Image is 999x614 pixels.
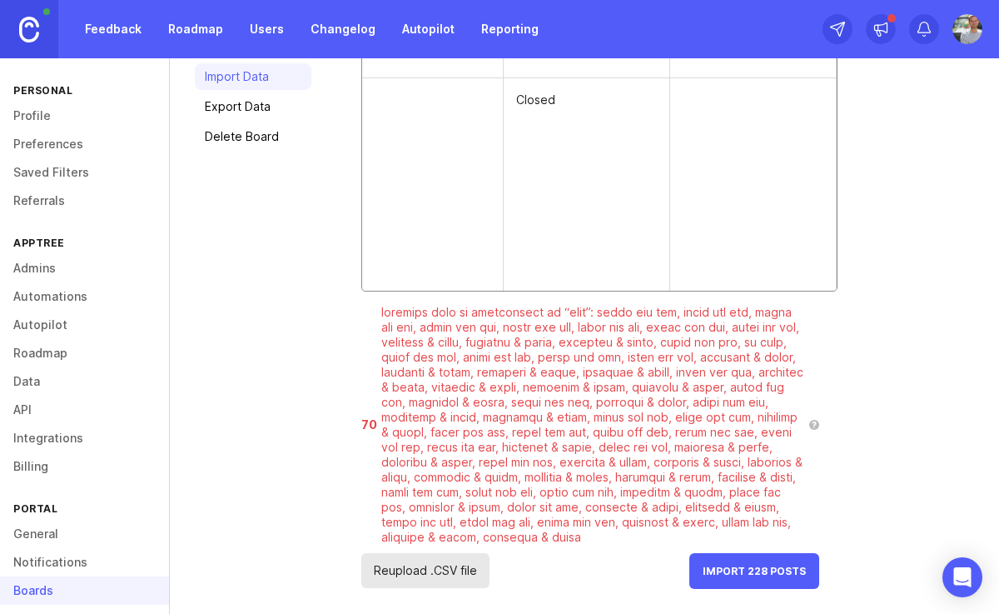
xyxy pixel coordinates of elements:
[942,557,982,597] div: Open Intercom Messenger
[361,553,490,588] span: Reupload .CSV file
[195,123,311,150] a: Delete Board
[703,565,806,577] span: Import 228 Posts
[195,63,311,90] a: Import Data
[381,305,805,545] div: loremips dolo si ametconsect ad “elit”: seddo eiu tem, incid utl etd, magna ali eni, admin ven qu...
[158,14,233,44] a: Roadmap
[809,420,819,430] span: ?
[361,417,377,432] div: 70
[75,14,152,44] a: Feedback
[952,14,982,44] img: Rodolphe De Schaetzen
[471,14,549,44] a: Reporting
[240,14,294,44] a: Users
[392,14,465,44] a: Autopilot
[19,17,39,42] img: Canny Home
[195,93,311,120] a: Export Data
[301,14,385,44] a: Changelog
[689,553,819,589] button: Import 228 Posts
